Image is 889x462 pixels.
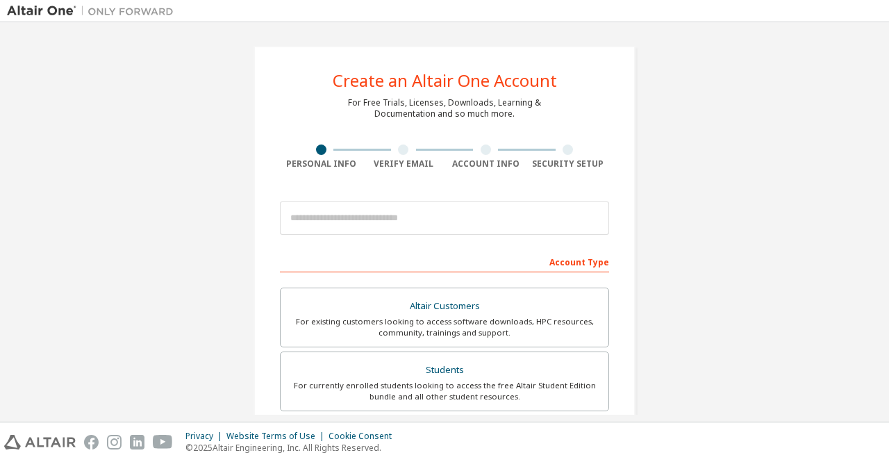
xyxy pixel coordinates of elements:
[527,158,610,170] div: Security Setup
[289,380,600,402] div: For currently enrolled students looking to access the free Altair Student Edition bundle and all ...
[444,158,527,170] div: Account Info
[84,435,99,449] img: facebook.svg
[329,431,400,442] div: Cookie Consent
[185,431,226,442] div: Privacy
[280,158,363,170] div: Personal Info
[363,158,445,170] div: Verify Email
[185,442,400,454] p: © 2025 Altair Engineering, Inc. All Rights Reserved.
[289,316,600,338] div: For existing customers looking to access software downloads, HPC resources, community, trainings ...
[7,4,181,18] img: Altair One
[107,435,122,449] img: instagram.svg
[289,297,600,316] div: Altair Customers
[333,72,557,89] div: Create an Altair One Account
[130,435,144,449] img: linkedin.svg
[348,97,541,119] div: For Free Trials, Licenses, Downloads, Learning & Documentation and so much more.
[153,435,173,449] img: youtube.svg
[4,435,76,449] img: altair_logo.svg
[226,431,329,442] div: Website Terms of Use
[280,250,609,272] div: Account Type
[289,361,600,380] div: Students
